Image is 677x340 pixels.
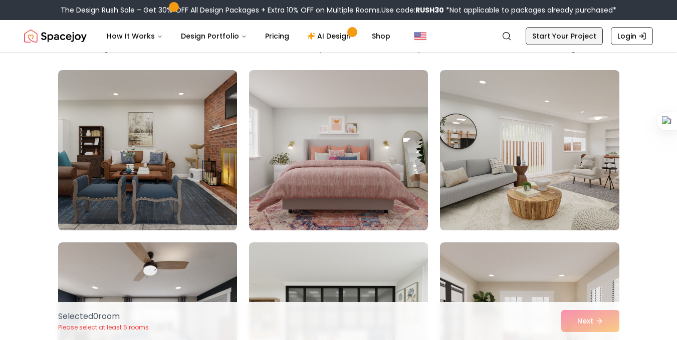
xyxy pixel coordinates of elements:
[414,30,426,42] img: United States
[24,20,653,52] nav: Global
[173,26,255,46] button: Design Portfolio
[415,5,444,15] b: RUSH30
[58,310,149,322] p: Selected 0 room
[381,5,444,15] span: Use code:
[58,323,149,331] p: Please select at least 5 rooms
[99,26,171,46] button: How It Works
[99,26,398,46] nav: Main
[299,26,362,46] a: AI Design
[611,27,653,45] a: Login
[440,70,619,230] img: Room room-3
[61,5,616,15] div: The Design Rush Sale – Get 30% OFF All Design Packages + Extra 10% OFF on Multiple Rooms.
[444,5,616,15] span: *Not applicable to packages already purchased*
[24,26,87,46] a: Spacejoy
[249,70,428,230] img: Room room-2
[24,26,87,46] img: Spacejoy Logo
[364,26,398,46] a: Shop
[526,27,603,45] a: Start Your Project
[58,70,237,230] img: Room room-1
[257,26,297,46] a: Pricing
